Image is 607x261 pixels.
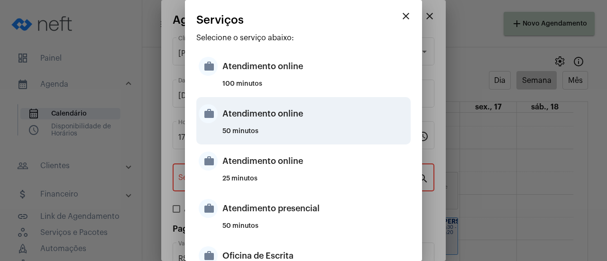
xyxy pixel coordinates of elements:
div: 50 minutos [222,223,408,237]
span: Serviços [196,14,244,26]
div: 25 minutos [222,175,408,189]
div: 50 minutos [222,128,408,142]
mat-icon: work [199,104,218,123]
div: Atendimento presencial [222,194,408,223]
mat-icon: work [199,152,218,171]
div: Atendimento online [222,99,408,128]
div: Atendimento online [222,147,408,175]
div: 100 minutos [222,81,408,95]
mat-icon: work [199,57,218,76]
mat-icon: work [199,199,218,218]
mat-icon: close [400,10,412,22]
div: Atendimento online [222,52,408,81]
p: Selecione o serviço abaixo: [196,34,411,42]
